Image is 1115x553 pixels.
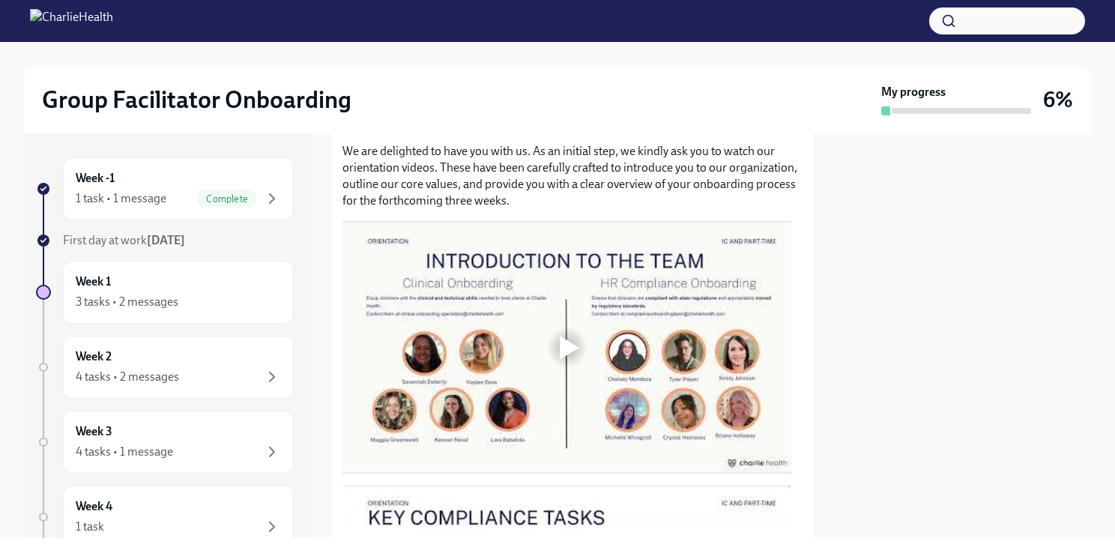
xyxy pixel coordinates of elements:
div: 1 task [76,519,104,535]
h6: Week -1 [76,170,115,187]
h6: Week 3 [76,423,112,440]
a: Week 34 tasks • 1 message [36,411,294,474]
div: 4 tasks • 2 messages [76,369,179,385]
div: 4 tasks • 1 message [76,444,173,460]
span: First day at work [63,233,185,247]
p: We are delighted to have you with us. As an initial step, we kindly ask you to watch our orientat... [342,143,803,209]
strong: [DATE] [147,233,185,247]
a: Week 24 tasks • 2 messages [36,336,294,399]
span: Complete [197,193,257,205]
h6: Week 1 [76,274,111,290]
a: Week -11 task • 1 messageComplete [36,157,294,220]
h6: Week 4 [76,498,112,515]
img: CharlieHealth [30,9,113,33]
a: Week 41 task [36,486,294,549]
a: Week 13 tasks • 2 messages [36,261,294,324]
h2: Group Facilitator Onboarding [42,85,351,115]
h3: 6% [1043,86,1073,113]
div: 1 task • 1 message [76,190,166,207]
strong: My progress [881,84,946,100]
h6: Week 2 [76,348,112,365]
div: 3 tasks • 2 messages [76,294,178,310]
a: First day at work[DATE] [36,232,294,249]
